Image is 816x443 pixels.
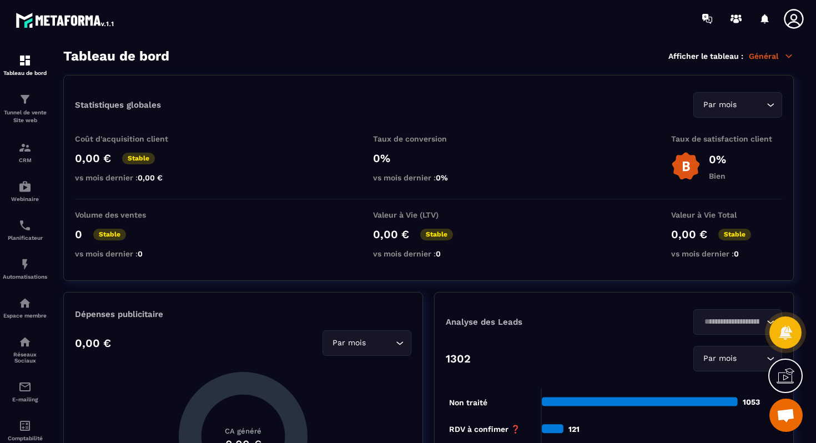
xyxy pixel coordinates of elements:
p: Espace membre [3,313,47,319]
img: automations [18,258,32,271]
a: social-networksocial-networkRéseaux Sociaux [3,327,47,372]
a: emailemailE-mailing [3,372,47,411]
p: Stable [122,153,155,164]
p: Afficher le tableau : [668,52,743,61]
p: vs mois dernier : [373,249,484,258]
span: 0 [734,249,739,258]
tspan: Non traité [449,398,487,407]
img: formation [18,54,32,67]
p: Statistiques globales [75,100,161,110]
p: CRM [3,157,47,163]
span: Par mois [330,337,368,349]
p: Taux de satisfaction client [671,134,782,143]
p: Analyse des Leads [446,317,614,327]
a: formationformationTableau de bord [3,46,47,84]
p: Tableau de bord [3,70,47,76]
p: E-mailing [3,396,47,402]
p: 0,00 € [671,228,707,241]
p: Dépenses publicitaire [75,309,411,319]
h3: Tableau de bord [63,48,169,64]
p: Bien [709,172,726,180]
p: vs mois dernier : [373,173,484,182]
p: Tunnel de vente Site web [3,109,47,124]
p: 0,00 € [75,152,111,165]
p: Stable [93,229,126,240]
p: Général [749,51,794,61]
img: logo [16,10,115,30]
p: 1302 [446,352,471,365]
p: 0,00 € [373,228,409,241]
p: 0% [373,152,484,165]
img: formation [18,141,32,154]
input: Search for option [739,99,764,111]
p: Automatisations [3,274,47,280]
img: formation [18,93,32,106]
p: vs mois dernier : [671,249,782,258]
img: social-network [18,335,32,349]
p: vs mois dernier : [75,173,186,182]
p: Taux de conversion [373,134,484,143]
span: 0% [436,173,448,182]
p: Volume des ventes [75,210,186,219]
input: Search for option [368,337,393,349]
img: scheduler [18,219,32,232]
a: automationsautomationsWebinaire [3,172,47,210]
span: Par mois [701,99,739,111]
a: schedulerschedulerPlanificateur [3,210,47,249]
div: Ouvrir le chat [769,399,803,432]
a: automationsautomationsAutomatisations [3,249,47,288]
p: Webinaire [3,196,47,202]
p: Comptabilité [3,435,47,441]
img: automations [18,180,32,193]
p: 0,00 € [75,336,111,350]
p: Valeur à Vie Total [671,210,782,219]
div: Search for option [693,346,782,371]
img: email [18,380,32,394]
img: b-badge-o.b3b20ee6.svg [671,152,701,181]
p: Stable [718,229,751,240]
span: Par mois [701,353,739,365]
p: vs mois dernier : [75,249,186,258]
span: 0 [138,249,143,258]
div: Search for option [693,92,782,118]
p: Valeur à Vie (LTV) [373,210,484,219]
p: 0% [709,153,726,166]
p: Réseaux Sociaux [3,351,47,364]
p: 0 [75,228,82,241]
span: 0 [436,249,441,258]
img: accountant [18,419,32,432]
a: automationsautomationsEspace membre [3,288,47,327]
div: Search for option [693,309,782,335]
p: Stable [420,229,453,240]
p: Coût d'acquisition client [75,134,186,143]
a: formationformationCRM [3,133,47,172]
tspan: RDV à confimer ❓ [449,425,521,434]
div: Search for option [323,330,411,356]
img: automations [18,296,32,310]
span: 0,00 € [138,173,163,182]
input: Search for option [739,353,764,365]
a: formationformationTunnel de vente Site web [3,84,47,133]
p: Planificateur [3,235,47,241]
input: Search for option [701,316,764,328]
